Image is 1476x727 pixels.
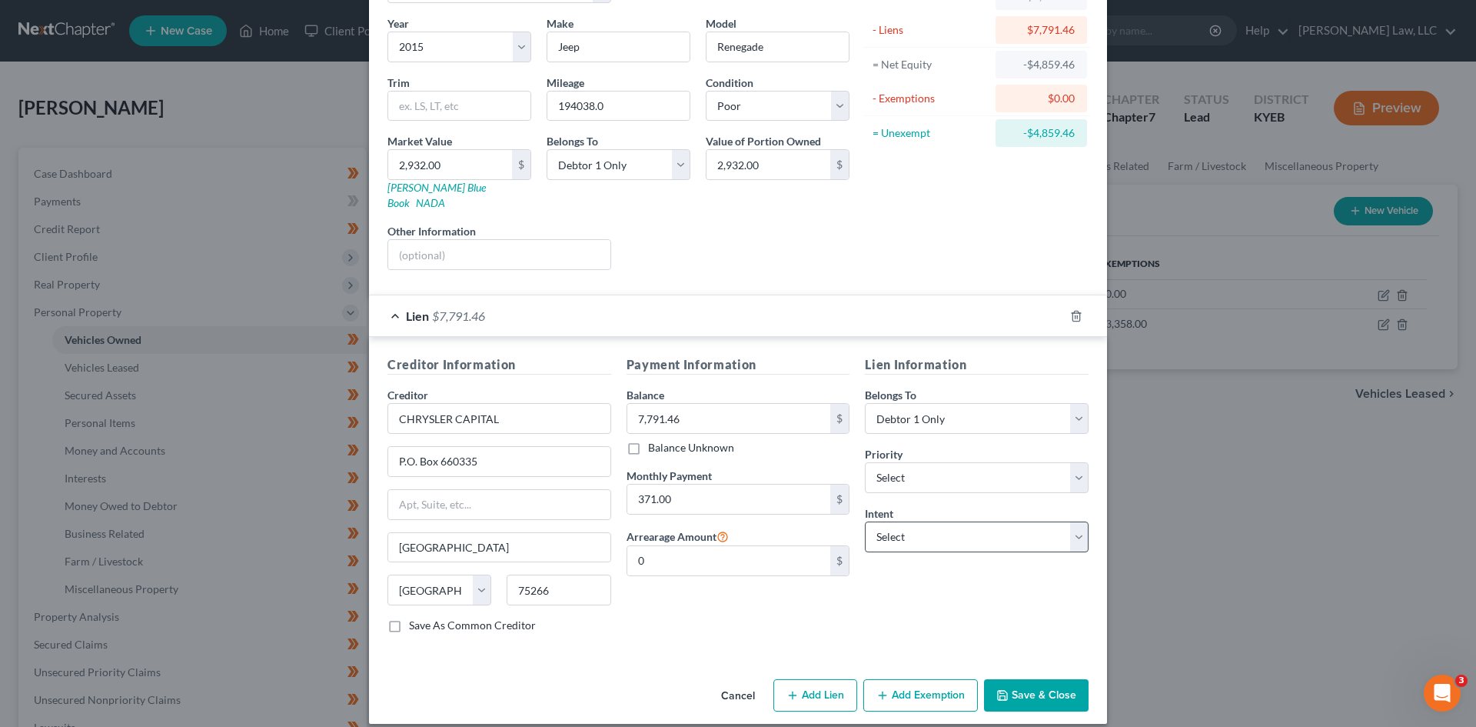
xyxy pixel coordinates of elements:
[627,387,664,403] label: Balance
[388,447,610,476] input: Enter address...
[1008,91,1075,106] div: $0.00
[706,75,753,91] label: Condition
[388,240,610,269] input: (optional)
[706,15,736,32] label: Model
[706,150,830,179] input: 0.00
[873,22,989,38] div: - Liens
[387,355,611,375] h5: Creditor Information
[387,223,476,239] label: Other Information
[1455,675,1468,687] span: 3
[388,92,530,121] input: ex. LS, LT, etc
[984,679,1089,712] button: Save & Close
[830,150,849,179] div: $
[1008,57,1075,72] div: -$4,859.46
[627,468,712,484] label: Monthly Payment
[547,75,584,91] label: Mileage
[863,679,978,712] button: Add Exemption
[432,308,485,323] span: $7,791.46
[627,355,850,375] h5: Payment Information
[627,485,831,514] input: 0.00
[547,92,690,121] input: --
[873,125,989,141] div: = Unexempt
[547,17,573,30] span: Make
[873,91,989,106] div: - Exemptions
[409,618,536,633] label: Save As Common Creditor
[387,389,428,402] span: Creditor
[627,546,831,575] input: 0.00
[416,196,445,209] a: NADA
[388,150,512,179] input: 0.00
[865,389,916,402] span: Belongs To
[865,505,893,522] label: Intent
[627,527,729,545] label: Arrearage Amount
[865,355,1089,375] h5: Lien Information
[507,575,610,605] input: Enter zip...
[387,181,486,209] a: [PERSON_NAME] Blue Book
[388,490,610,519] input: Apt, Suite, etc...
[873,57,989,72] div: = Net Equity
[547,32,690,62] input: ex. Nissan
[865,448,903,461] span: Priority
[830,485,849,514] div: $
[387,403,611,434] input: Search creditor by name...
[1008,125,1075,141] div: -$4,859.46
[387,75,410,91] label: Trim
[627,404,831,433] input: 0.00
[709,681,767,712] button: Cancel
[830,404,849,433] div: $
[648,440,734,455] label: Balance Unknown
[547,135,598,148] span: Belongs To
[387,15,409,32] label: Year
[706,133,821,149] label: Value of Portion Owned
[773,679,857,712] button: Add Lien
[1008,22,1075,38] div: $7,791.46
[406,308,429,323] span: Lien
[388,533,610,562] input: Enter city...
[387,133,452,149] label: Market Value
[512,150,530,179] div: $
[1424,675,1461,712] iframe: Intercom live chat
[830,546,849,575] div: $
[706,32,849,62] input: ex. Altima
